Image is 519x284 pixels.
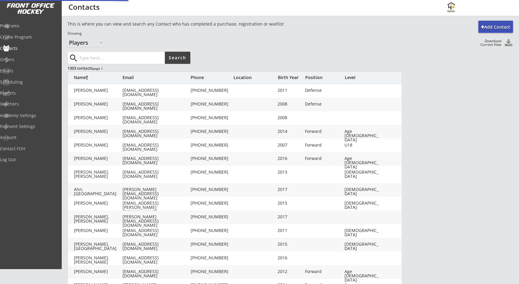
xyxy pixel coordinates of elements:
[74,215,123,223] div: [PERSON_NAME], [PERSON_NAME]
[191,187,233,192] div: [PHONE_NUMBER]
[123,242,189,251] div: [EMAIL_ADDRESS][DOMAIN_NAME]
[74,256,123,264] div: [PERSON_NAME], [PERSON_NAME]
[305,102,341,106] div: Defense
[305,88,341,92] div: Defense
[305,129,341,133] div: Forward
[278,256,302,260] div: 2016
[74,201,123,205] div: [PERSON_NAME]
[74,269,123,274] div: [PERSON_NAME]
[123,228,189,237] div: [EMAIL_ADDRESS][DOMAIN_NAME]
[278,75,302,80] div: Birth Year
[191,228,233,233] div: [PHONE_NUMBER]
[278,187,302,192] div: 2017
[74,102,123,106] div: [PERSON_NAME]
[123,170,189,178] div: [EMAIL_ADDRESS][DOMAIN_NAME]
[477,39,501,47] div: Download Current View
[67,31,324,36] div: Showing
[191,102,233,106] div: [PHONE_NUMBER]
[278,215,302,219] div: 2017
[191,201,233,205] div: [PHONE_NUMBER]
[344,228,381,237] div: [DEMOGRAPHIC_DATA]
[278,156,302,161] div: 2016
[278,129,302,133] div: 2014
[278,170,302,174] div: 2013
[344,187,381,196] div: [DEMOGRAPHIC_DATA]
[74,88,123,92] div: [PERSON_NAME]
[344,201,381,210] div: [DEMOGRAPHIC_DATA]
[123,102,189,110] div: [EMAIL_ADDRESS][DOMAIN_NAME]
[191,215,233,219] div: [PHONE_NUMBER]
[344,156,381,169] div: Age [DEMOGRAPHIC_DATA]
[191,88,233,92] div: [PHONE_NUMBER]
[191,75,233,80] div: Phone
[74,129,123,133] div: [PERSON_NAME]
[74,228,123,233] div: [PERSON_NAME]
[93,66,103,71] font: page 1
[191,170,233,174] div: [PHONE_NUMBER]
[165,52,190,64] button: Search
[78,52,165,64] input: Type here...
[123,88,189,97] div: [EMAIL_ADDRESS][DOMAIN_NAME]
[123,187,189,200] div: [PERSON_NAME][EMAIL_ADDRESS][DOMAIN_NAME]
[123,75,189,80] div: Email
[68,53,78,63] button: search
[191,156,233,161] div: [PHONE_NUMBER]
[305,269,341,274] div: Forward
[305,143,341,147] div: Forward
[305,156,341,161] div: Forward
[74,187,123,196] div: Ahn, [GEOGRAPHIC_DATA]
[191,256,233,260] div: [PHONE_NUMBER]
[191,129,233,133] div: [PHONE_NUMBER]
[67,65,189,71] div: 1303 contacts
[191,143,233,147] div: [PHONE_NUMBER]
[234,75,276,80] div: Location
[278,269,302,274] div: 2012
[278,116,302,120] div: 2008
[504,39,513,47] button: Click to download all Contacts. Your browser settings may try to block it, check your security se...
[278,102,302,106] div: 2008
[74,75,123,80] div: Name
[74,242,123,251] div: [PERSON_NAME], [GEOGRAPHIC_DATA]
[191,116,233,120] div: [PHONE_NUMBER]
[305,75,341,80] div: Position
[344,242,381,251] div: [DEMOGRAPHIC_DATA]
[278,143,302,147] div: 2007
[123,201,189,214] div: [EMAIL_ADDRESS][PERSON_NAME][DOMAIN_NAME]
[344,143,381,147] div: U18
[278,201,302,205] div: 2015
[345,75,381,80] div: Level
[74,116,123,120] div: [PERSON_NAME]
[123,215,189,227] div: [PERSON_NAME][EMAIL_ADDRESS][DOMAIN_NAME]
[67,21,324,27] div: This is where you can view and search any Contact who has completed a purchase, registration or w...
[74,143,123,147] div: [PERSON_NAME]
[123,156,189,165] div: [EMAIL_ADDRESS][DOMAIN_NAME]
[74,156,123,161] div: [PERSON_NAME]
[278,88,302,92] div: 2011
[191,269,233,274] div: [PHONE_NUMBER]
[191,242,233,246] div: [PHONE_NUMBER]
[278,228,302,233] div: 2011
[123,143,189,151] div: [EMAIL_ADDRESS][DOMAIN_NAME]
[123,116,189,124] div: [EMAIL_ADDRESS][DOMAIN_NAME]
[278,242,302,246] div: 2015
[123,129,189,138] div: [EMAIL_ADDRESS][DOMAIN_NAME]
[344,129,381,142] div: Age [DEMOGRAPHIC_DATA]
[478,24,513,30] div: Add Contact
[123,256,189,264] div: [EMAIL_ADDRESS][DOMAIN_NAME]
[74,170,123,178] div: [PERSON_NAME], [PERSON_NAME]
[344,269,381,282] div: Age [DEMOGRAPHIC_DATA]
[123,269,189,278] div: [EMAIL_ADDRESS][DOMAIN_NAME]
[344,170,381,178] div: [DEMOGRAPHIC_DATA]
